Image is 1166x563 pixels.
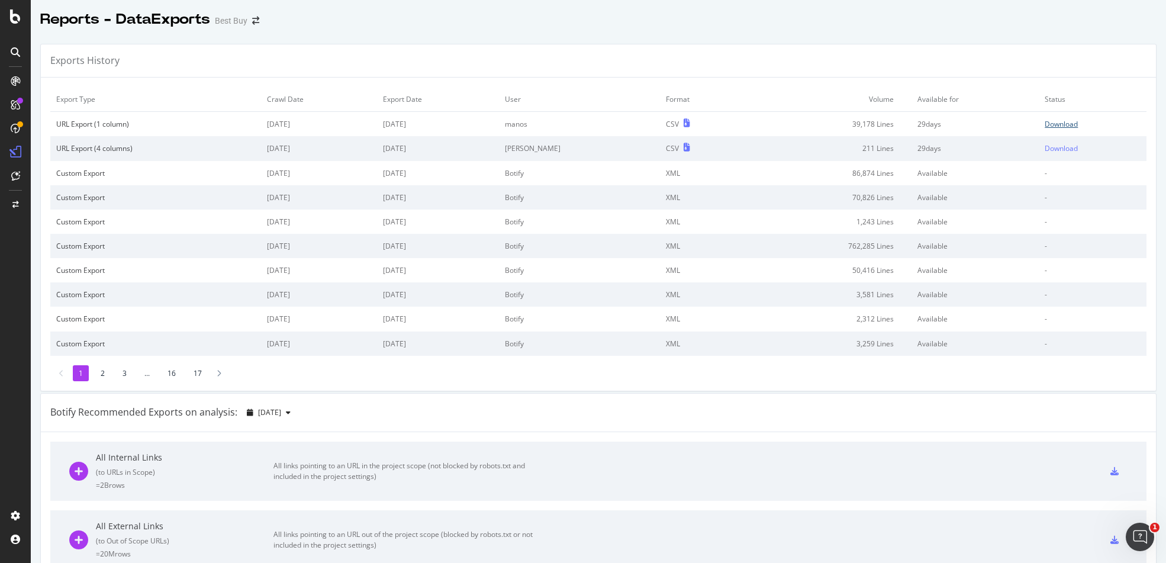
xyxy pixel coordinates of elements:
[917,265,1033,275] div: Available
[1110,536,1119,544] div: csv-export
[499,87,660,112] td: User
[917,314,1033,324] div: Available
[261,210,377,234] td: [DATE]
[499,185,660,210] td: Botify
[660,332,746,356] td: XML
[261,234,377,258] td: [DATE]
[1039,161,1146,185] td: -
[1045,143,1141,153] a: Download
[377,234,499,258] td: [DATE]
[499,332,660,356] td: Botify
[261,136,377,160] td: [DATE]
[377,210,499,234] td: [DATE]
[660,210,746,234] td: XML
[746,210,912,234] td: 1,243 Lines
[660,282,746,307] td: XML
[377,161,499,185] td: [DATE]
[746,332,912,356] td: 3,259 Lines
[56,241,255,251] div: Custom Export
[1039,87,1146,112] td: Status
[215,15,247,27] div: Best Buy
[56,192,255,202] div: Custom Export
[917,339,1033,349] div: Available
[50,54,120,67] div: Exports History
[96,452,273,464] div: All Internal Links
[660,87,746,112] td: Format
[377,307,499,331] td: [DATE]
[96,467,273,477] div: ( to URLs in Scope )
[56,265,255,275] div: Custom Export
[261,112,377,137] td: [DATE]
[73,365,89,381] li: 1
[377,136,499,160] td: [DATE]
[56,314,255,324] div: Custom Export
[1039,282,1146,307] td: -
[96,549,273,559] div: = 20M rows
[261,185,377,210] td: [DATE]
[1126,523,1154,551] iframe: Intercom live chat
[188,365,208,381] li: 17
[1039,234,1146,258] td: -
[499,282,660,307] td: Botify
[911,112,1039,137] td: 29 days
[1039,185,1146,210] td: -
[56,119,255,129] div: URL Export (1 column)
[499,307,660,331] td: Botify
[95,365,111,381] li: 2
[746,307,912,331] td: 2,312 Lines
[96,480,273,490] div: = 2B rows
[258,407,281,417] span: 2025 Aug. 19th
[117,365,133,381] li: 3
[377,87,499,112] td: Export Date
[746,282,912,307] td: 3,581 Lines
[660,258,746,282] td: XML
[377,258,499,282] td: [DATE]
[261,332,377,356] td: [DATE]
[56,143,255,153] div: URL Export (4 columns)
[1039,307,1146,331] td: -
[273,529,540,551] div: All links pointing to an URL out of the project scope (blocked by robots.txt or not included in t...
[746,136,912,160] td: 211 Lines
[1045,119,1141,129] a: Download
[56,289,255,300] div: Custom Export
[261,307,377,331] td: [DATE]
[56,168,255,178] div: Custom Export
[1039,332,1146,356] td: -
[746,258,912,282] td: 50,416 Lines
[660,161,746,185] td: XML
[377,185,499,210] td: [DATE]
[499,234,660,258] td: Botify
[96,520,273,532] div: All External Links
[56,339,255,349] div: Custom Export
[499,112,660,137] td: manos
[660,234,746,258] td: XML
[746,112,912,137] td: 39,178 Lines
[917,217,1033,227] div: Available
[50,87,261,112] td: Export Type
[40,9,210,30] div: Reports - DataExports
[660,307,746,331] td: XML
[660,185,746,210] td: XML
[746,161,912,185] td: 86,874 Lines
[911,87,1039,112] td: Available for
[138,365,156,381] li: ...
[261,258,377,282] td: [DATE]
[1039,210,1146,234] td: -
[261,161,377,185] td: [DATE]
[1045,143,1078,153] div: Download
[1150,523,1159,532] span: 1
[56,217,255,227] div: Custom Export
[1110,467,1119,475] div: csv-export
[666,143,679,153] div: CSV
[499,210,660,234] td: Botify
[917,289,1033,300] div: Available
[261,282,377,307] td: [DATE]
[499,161,660,185] td: Botify
[273,461,540,482] div: All links pointing to an URL in the project scope (not blocked by robots.txt and included in the ...
[1045,119,1078,129] div: Download
[261,87,377,112] td: Crawl Date
[162,365,182,381] li: 16
[746,87,912,112] td: Volume
[50,406,237,419] div: Botify Recommended Exports on analysis:
[242,403,295,422] button: [DATE]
